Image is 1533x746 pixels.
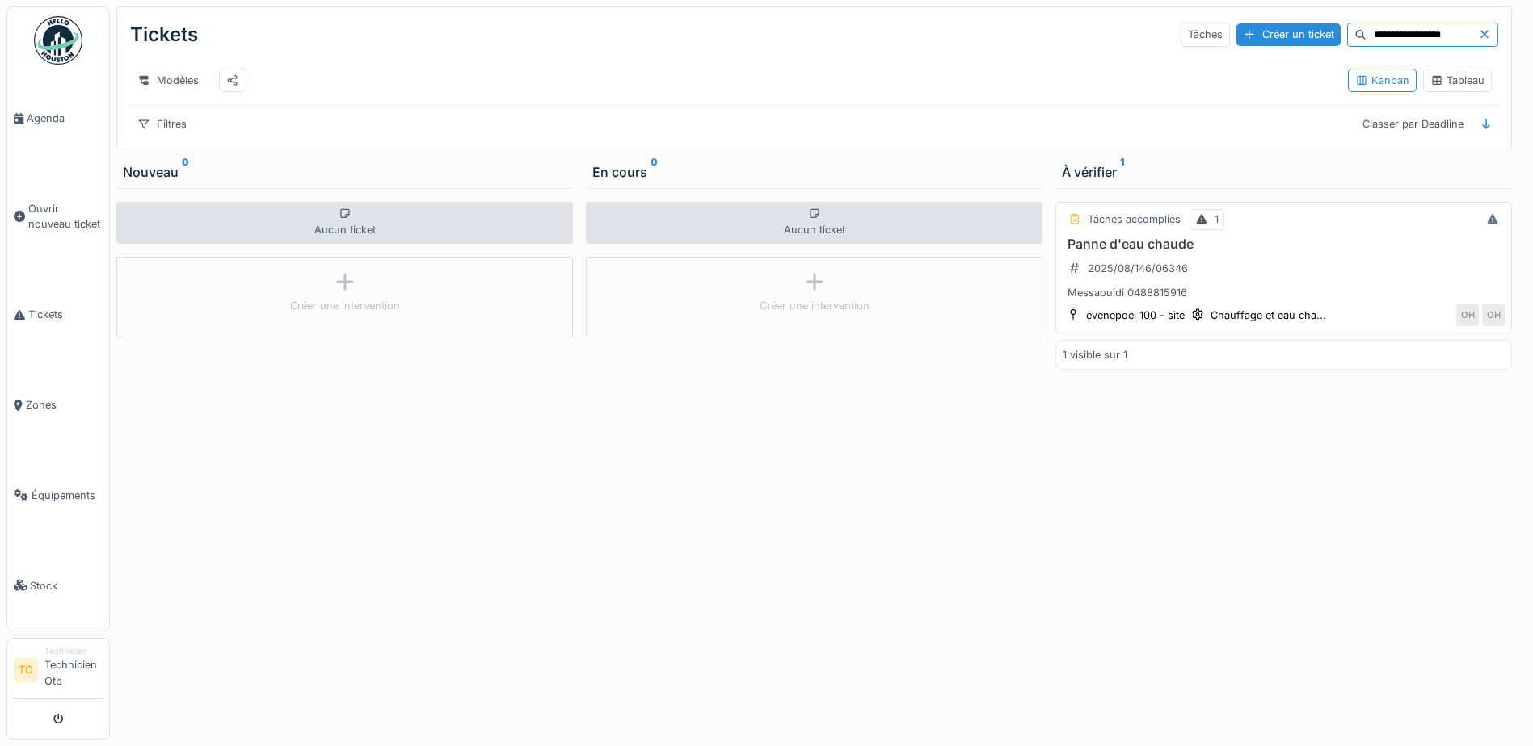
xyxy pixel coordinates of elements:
a: TO TechnicienTechnicien Otb [14,645,103,699]
div: À vérifier [1062,162,1506,182]
li: TO [14,658,38,682]
div: Modèles [130,69,206,92]
a: Tickets [7,270,109,360]
a: Zones [7,360,109,451]
span: Ouvrir nouveau ticket [28,201,103,232]
div: 2025/08/146/06346 [1088,261,1188,276]
div: Créer un ticket [1236,23,1341,45]
a: Stock [7,540,109,631]
div: Nouveau [123,162,566,182]
div: 1 visible sur 1 [1063,347,1127,363]
div: Technicien [44,645,103,657]
span: Équipements [32,488,103,503]
img: Badge_color-CXgf-gQk.svg [34,16,82,65]
div: Tickets [130,14,198,56]
span: Zones [26,397,103,413]
div: Aucun ticket [586,202,1042,244]
div: Filtres [130,112,194,136]
div: Classer par Deadline [1355,112,1471,136]
sup: 1 [1120,162,1124,182]
sup: 0 [651,162,658,182]
div: Créer une intervention [290,298,400,313]
span: Tickets [28,307,103,322]
div: En cours [592,162,1036,182]
div: Kanban [1355,73,1409,88]
a: Agenda [7,73,109,164]
div: OH [1482,304,1505,326]
div: Messaouidi 0488815916 [1063,285,1505,300]
div: 1 [1215,212,1219,227]
a: Équipements [7,450,109,540]
a: Ouvrir nouveau ticket [7,164,109,270]
div: Créer une intervention [760,298,870,313]
div: Tâches [1181,23,1230,46]
div: Chauffage et eau cha... [1211,308,1326,323]
span: Agenda [27,111,103,126]
div: OH [1456,304,1479,326]
h3: Panne d'eau chaude [1063,237,1505,252]
div: Tableau [1430,73,1485,88]
div: evenepoel 100 - site [1086,308,1185,323]
sup: 0 [182,162,189,182]
div: Tâches accomplies [1088,212,1181,227]
span: Stock [30,578,103,593]
div: Aucun ticket [116,202,573,244]
li: Technicien Otb [44,645,103,695]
